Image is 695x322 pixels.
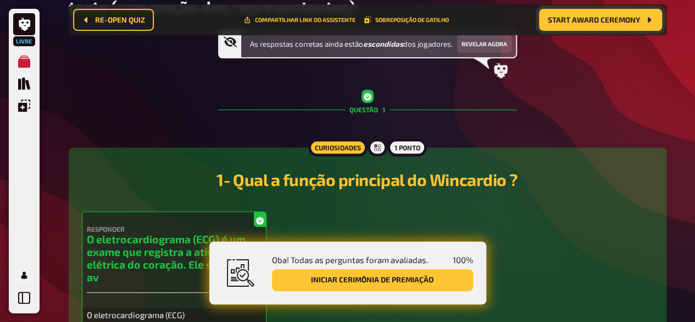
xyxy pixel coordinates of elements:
font: 1 [382,106,385,113]
button: Sobreposição de gatilho [364,17,449,23]
font: Iniciar cerimônia de premiação [311,275,433,284]
button: Compartilhe esta URL com assistentes que podem ajudar você na avaliação. [244,17,355,23]
span: Re-open Quiz [95,16,145,24]
font: Livre [16,38,32,45]
button: Start award ceremony [539,9,662,31]
a: Quiz Library [13,73,35,95]
font: 1- Qual a função principal do Wincardio ? [216,170,518,189]
font: Curiosidades [315,144,361,151]
button: Iniciar cerimônia de premiação [272,269,473,291]
font: O eletrocardiograma (ECG) é um exame que registra a atividade elétrica do coração. Ele serve para av [87,233,259,283]
a: Overlays [13,95,35,117]
a: My Quizzes [13,51,35,73]
font: Responder [87,225,125,233]
font: 100 [453,255,466,265]
font: Sobreposição de gatilho [375,17,449,23]
font: Oba! Todas as perguntas foram avaliadas. [272,255,428,265]
button: Revelar agora [457,35,511,53]
font: Questão [349,106,378,113]
a: Profile [13,264,35,286]
font: As respostas corretas ainda estão [250,40,363,48]
font: 1 ponto [394,144,420,151]
button: Re-open Quiz [73,9,154,31]
font: escondidas [363,40,403,48]
font: % [466,255,473,265]
font: Revelar agora [462,41,507,47]
span: Start award ceremony [548,16,640,24]
font: Compartilhar link do assistente [255,17,355,23]
font: dos jogadores. [403,40,453,48]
